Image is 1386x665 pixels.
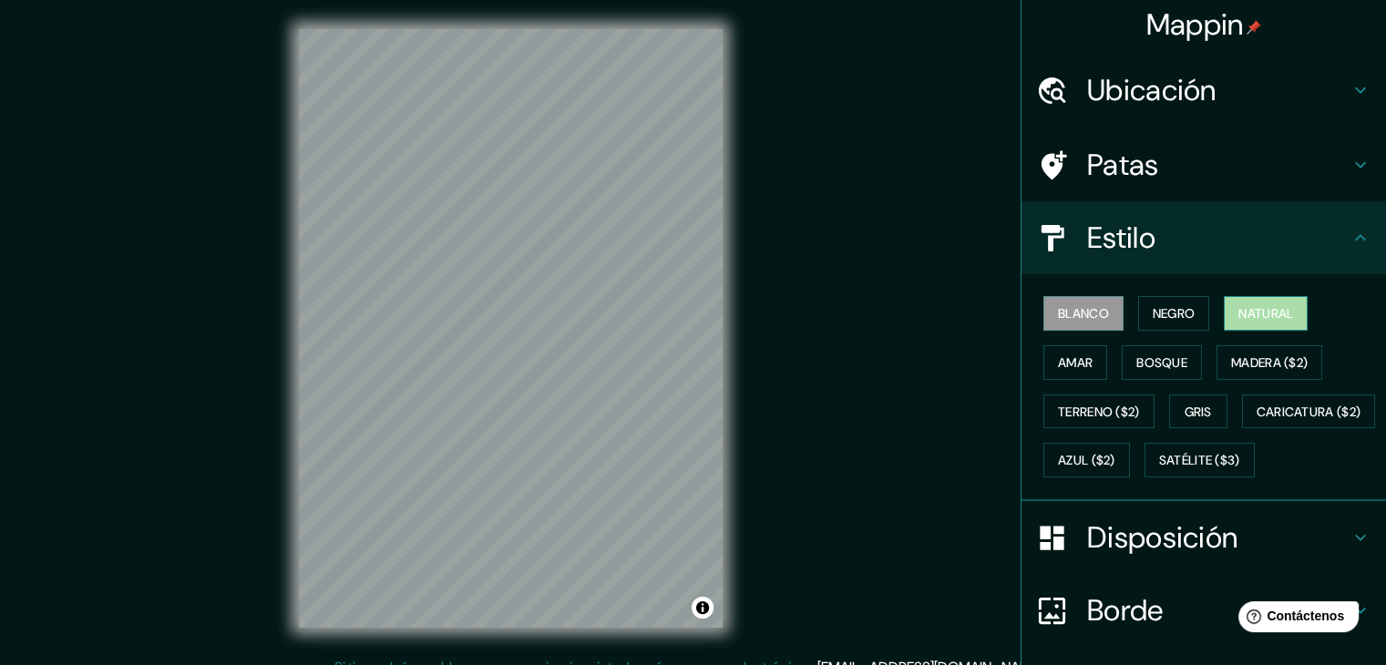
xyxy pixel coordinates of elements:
font: Bosque [1136,354,1187,371]
font: Azul ($2) [1058,453,1115,469]
font: Negro [1153,305,1196,322]
font: Natural [1238,305,1293,322]
font: Satélite ($3) [1159,453,1240,469]
div: Ubicación [1022,54,1386,127]
canvas: Mapa [299,29,723,628]
div: Patas [1022,128,1386,201]
button: Activar o desactivar atribución [692,597,714,619]
font: Mappin [1146,5,1244,44]
font: Amar [1058,354,1093,371]
font: Disposición [1087,518,1237,557]
font: Caricatura ($2) [1257,404,1361,420]
button: Bosque [1122,345,1202,380]
button: Amar [1043,345,1107,380]
font: Ubicación [1087,71,1217,109]
font: Estilo [1087,219,1155,257]
button: Blanco [1043,296,1124,331]
button: Madera ($2) [1217,345,1322,380]
font: Borde [1087,591,1164,629]
div: Borde [1022,574,1386,647]
button: Azul ($2) [1043,443,1130,477]
font: Terreno ($2) [1058,404,1140,420]
button: Satélite ($3) [1145,443,1255,477]
button: Gris [1169,394,1227,429]
button: Caricatura ($2) [1242,394,1376,429]
font: Patas [1087,146,1159,184]
img: pin-icon.png [1247,20,1261,35]
font: Gris [1185,404,1212,420]
font: Blanco [1058,305,1109,322]
div: Disposición [1022,501,1386,574]
button: Negro [1138,296,1210,331]
button: Terreno ($2) [1043,394,1155,429]
iframe: Lanzador de widgets de ayuda [1224,594,1366,645]
font: Madera ($2) [1231,354,1308,371]
button: Natural [1224,296,1308,331]
div: Estilo [1022,201,1386,274]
